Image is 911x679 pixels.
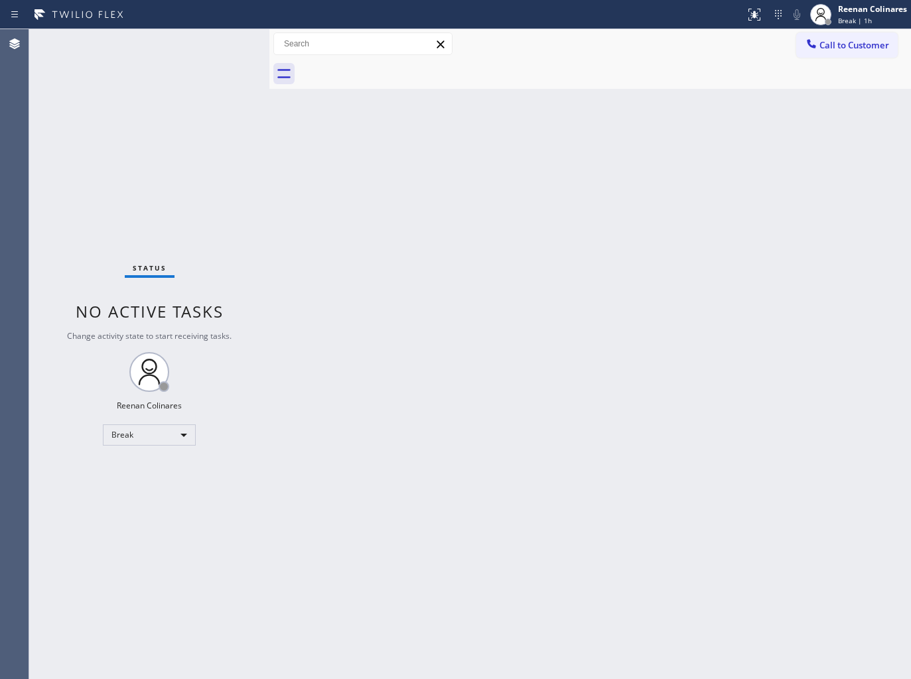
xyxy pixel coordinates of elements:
[117,400,182,411] div: Reenan Colinares
[838,16,872,25] span: Break | 1h
[796,32,898,58] button: Call to Customer
[133,263,167,273] span: Status
[67,330,232,341] span: Change activity state to start receiving tasks.
[274,33,452,54] input: Search
[819,39,889,51] span: Call to Customer
[838,3,907,15] div: Reenan Colinares
[76,300,224,322] span: No active tasks
[103,424,196,446] div: Break
[788,5,806,24] button: Mute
